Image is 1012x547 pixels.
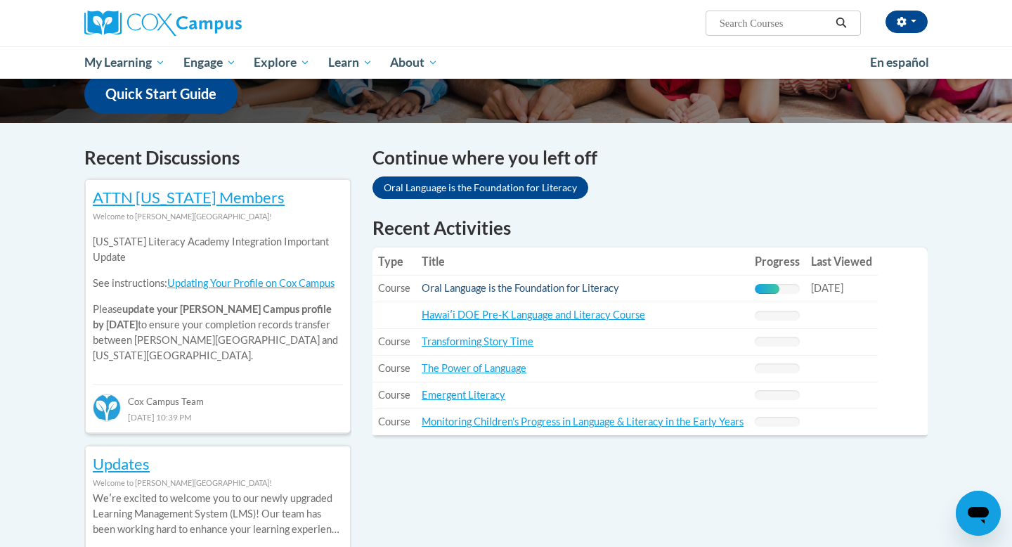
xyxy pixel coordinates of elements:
[390,54,438,71] span: About
[718,15,831,32] input: Search Courses
[319,46,382,79] a: Learn
[93,384,343,409] div: Cox Campus Team
[861,48,938,77] a: En español
[183,54,236,71] span: Engage
[416,247,749,276] th: Title
[174,46,245,79] a: Engage
[84,11,242,36] img: Cox Campus
[382,46,448,79] a: About
[372,176,588,199] a: Oral Language is the Foundation for Literacy
[811,282,843,294] span: [DATE]
[378,389,410,401] span: Course
[422,389,505,401] a: Emergent Literacy
[75,46,174,79] a: My Learning
[93,409,343,425] div: [DATE] 10:39 PM
[755,284,779,294] div: Progress, %
[93,303,332,330] b: update your [PERSON_NAME] Campus profile by [DATE]
[885,11,928,33] button: Account Settings
[378,335,410,347] span: Course
[167,277,335,289] a: Updating Your Profile on Cox Campus
[93,234,343,265] p: [US_STATE] Literacy Academy Integration Important Update
[84,144,351,172] h4: Recent Discussions
[422,362,526,374] a: The Power of Language
[956,491,1001,536] iframe: Button to launch messaging window
[245,46,319,79] a: Explore
[93,188,285,207] a: ATTN [US_STATE] Members
[372,247,416,276] th: Type
[93,491,343,537] p: Weʹre excited to welcome you to our newly upgraded Learning Management System (LMS)! Our team has...
[831,15,852,32] button: Search
[84,11,351,36] a: Cox Campus
[372,215,928,240] h1: Recent Activities
[422,309,645,321] a: Hawaiʹi DOE Pre-K Language and Literacy Course
[870,55,929,70] span: En español
[93,224,343,374] div: Please to ensure your completion records transfer between [PERSON_NAME][GEOGRAPHIC_DATA] and [US_...
[254,54,310,71] span: Explore
[378,416,410,427] span: Course
[84,74,238,114] a: Quick Start Guide
[805,247,878,276] th: Last Viewed
[749,247,805,276] th: Progress
[84,54,165,71] span: My Learning
[422,416,744,427] a: Monitoring Children's Progress in Language & Literacy in the Early Years
[93,209,343,224] div: Welcome to [PERSON_NAME][GEOGRAPHIC_DATA]!
[378,362,410,374] span: Course
[328,54,372,71] span: Learn
[93,454,150,473] a: Updates
[372,144,928,172] h4: Continue where you left off
[93,276,343,291] p: See instructions:
[93,475,343,491] div: Welcome to [PERSON_NAME][GEOGRAPHIC_DATA]!
[422,282,619,294] a: Oral Language is the Foundation for Literacy
[63,46,949,79] div: Main menu
[378,282,410,294] span: Course
[93,394,121,422] img: Cox Campus Team
[422,335,533,347] a: Transforming Story Time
